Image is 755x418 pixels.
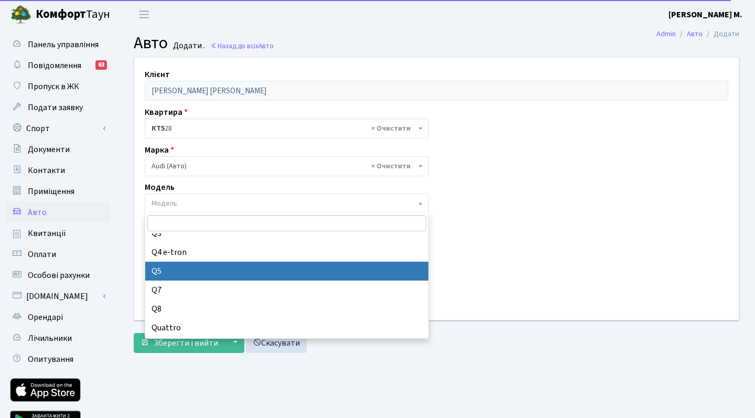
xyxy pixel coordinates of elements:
label: Марка [145,144,174,156]
a: Пропуск в ЖК [5,76,110,97]
li: Q4 e-tron [145,243,428,262]
span: Audi (Авто) [152,161,416,172]
span: Видалити всі елементи [371,161,411,172]
a: Назад до всіхАвто [210,41,274,51]
img: logo.png [10,4,31,25]
span: Документи [28,144,70,155]
a: Лічильники [5,328,110,349]
span: Приміщення [28,186,74,197]
span: Пропуск в ЖК [28,81,79,92]
small: Додати . [171,41,205,51]
li: R8 [145,337,428,356]
span: Панель управління [28,39,99,50]
b: КТ5 [152,123,165,134]
li: Додати [703,28,739,40]
span: Квитанції [28,228,66,239]
span: Видалити всі елементи [371,123,411,134]
span: Оплати [28,249,56,260]
span: Авто [28,207,47,218]
span: Повідомлення [28,60,81,71]
span: Авто [134,31,168,55]
label: Квартира [145,106,188,119]
li: Q3 [145,224,428,243]
label: Клієнт [145,68,170,81]
div: 63 [95,60,107,70]
span: Таун [36,6,110,24]
span: Зберегти і вийти [154,337,218,349]
a: [PERSON_NAME] М. [668,8,742,21]
li: Q7 [145,281,428,299]
span: Особові рахунки [28,270,90,281]
li: Quattro [145,318,428,337]
span: Авто [258,41,274,51]
b: Комфорт [36,6,86,23]
a: Опитування [5,349,110,370]
a: Скасувати [246,333,307,353]
span: Лічильники [28,333,72,344]
span: Модель [152,198,177,209]
a: Оплати [5,244,110,265]
a: Спорт [5,118,110,139]
label: Модель [145,181,175,194]
a: Квитанції [5,223,110,244]
li: Q8 [145,299,428,318]
a: Контакти [5,160,110,181]
span: Опитування [28,353,73,365]
a: Особові рахунки [5,265,110,286]
span: Контакти [28,165,65,176]
span: Audi (Авто) [145,156,429,176]
b: [PERSON_NAME] М. [668,9,742,20]
a: Подати заявку [5,97,110,118]
span: Подати заявку [28,102,83,113]
a: Документи [5,139,110,160]
a: [DOMAIN_NAME] [5,286,110,307]
button: Переключити навігацію [131,6,157,23]
a: Панель управління [5,34,110,55]
nav: breadcrumb [641,23,755,45]
span: <b>КТ5</b>&nbsp;&nbsp;&nbsp;28 [145,119,429,138]
a: Приміщення [5,181,110,202]
a: Admin [656,28,676,39]
a: Авто [687,28,703,39]
a: Авто [5,202,110,223]
button: Зберегти і вийти [134,333,225,353]
li: Q5 [145,262,428,281]
span: Орендарі [28,312,63,323]
a: Повідомлення63 [5,55,110,76]
span: <b>КТ5</b>&nbsp;&nbsp;&nbsp;28 [152,123,416,134]
a: Орендарі [5,307,110,328]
